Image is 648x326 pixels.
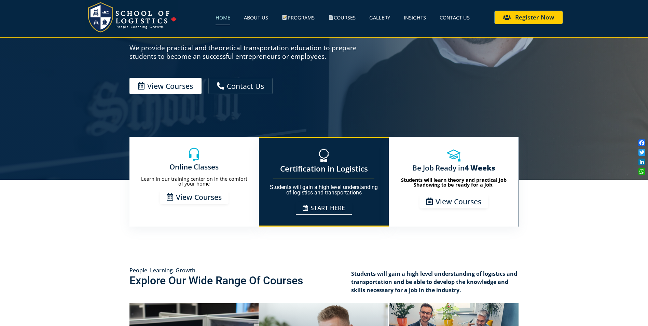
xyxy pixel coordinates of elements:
a: WhatsApp [637,167,647,176]
a: START HERE [296,202,352,215]
a: About Us [244,10,268,25]
div: We provide practical and theoretical transportation education to prepare students to become an su... [129,44,369,61]
span: View Courses [147,82,193,90]
div: Learn in our training center on in the comfort of your home [140,177,248,187]
a: View Courses [129,78,202,94]
span: Register Now [515,14,554,21]
a: Twitter [637,148,647,157]
span: View Courses [176,193,222,201]
img: 📄 [329,15,334,20]
img: 📝 [282,15,287,20]
div: Students will gain a high level understanding of logistics and transportations [270,185,378,195]
u: 4 Weeks [465,163,495,173]
a: Insights [404,10,426,25]
span: START HERE [311,205,345,211]
h6: People. Learning. Growth. [129,268,317,273]
h4: Be Job Ready in [400,164,508,172]
a: View Courses [419,194,488,208]
div: Students will gain a high level understanding of logistics and transportation and be able to deve... [351,270,519,294]
a: Register Now [494,11,563,24]
span: View Courses [436,198,481,205]
nav: Menu [178,10,470,25]
h2: Explore Our Wide Range Of Courses [129,275,317,286]
h4: Certification in Logistics [273,165,374,173]
a: LinkedIn [637,157,647,167]
a: View Courses [160,190,229,204]
div: Students will learn theory and practical Job Shadowing to be ready for a Job. [400,178,508,188]
a: Contact Us [208,78,273,94]
span: Contact Us [227,82,264,90]
a: Gallery [369,10,390,25]
h4: Online Classes [140,163,248,171]
a: Contact Us [440,10,470,25]
a: Facebook [637,138,647,148]
a: Home [216,10,230,25]
a: Programs [282,10,315,25]
a: Courses [328,10,356,25]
